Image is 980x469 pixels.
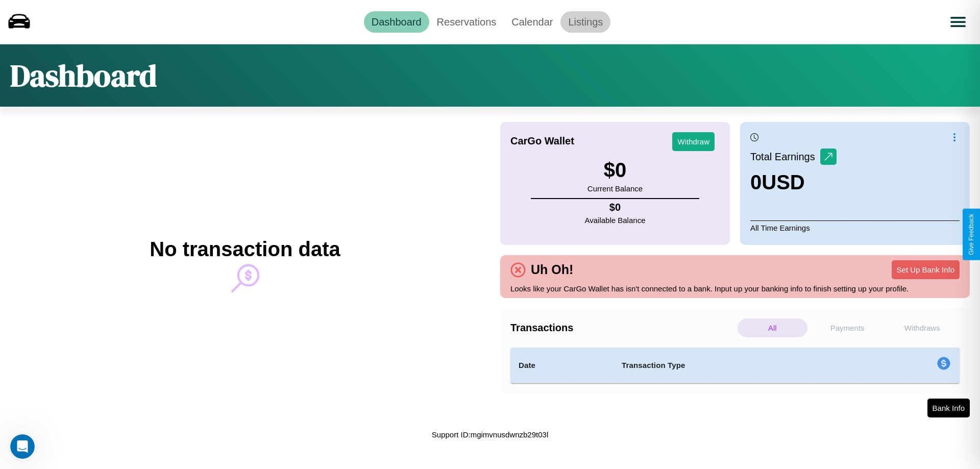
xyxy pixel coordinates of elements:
p: Total Earnings [750,147,820,166]
table: simple table [510,348,960,383]
a: Dashboard [364,11,429,33]
h3: $ 0 [587,159,643,182]
p: Available Balance [585,213,646,227]
iframe: Intercom live chat [10,434,35,459]
p: Current Balance [587,182,643,195]
button: Set Up Bank Info [892,260,960,279]
h4: Transaction Type [622,359,853,372]
h4: CarGo Wallet [510,135,574,147]
h4: Date [519,359,605,372]
p: Support ID: mgimvnusdwnzb29t03l [432,428,548,441]
p: All Time Earnings [750,220,960,235]
h4: Uh Oh! [526,262,578,277]
a: Reservations [429,11,504,33]
a: Calendar [504,11,560,33]
button: Open menu [944,8,972,36]
p: Withdraws [887,318,957,337]
button: Withdraw [672,132,715,151]
p: Looks like your CarGo Wallet has isn't connected to a bank. Input up your banking info to finish ... [510,282,960,295]
a: Listings [560,11,610,33]
h4: Transactions [510,322,735,334]
h1: Dashboard [10,55,157,96]
button: Bank Info [927,399,970,417]
p: All [738,318,807,337]
h3: 0 USD [750,171,837,194]
p: Payments [813,318,883,337]
h4: $ 0 [585,202,646,213]
h2: No transaction data [150,238,340,261]
div: Give Feedback [968,214,975,255]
